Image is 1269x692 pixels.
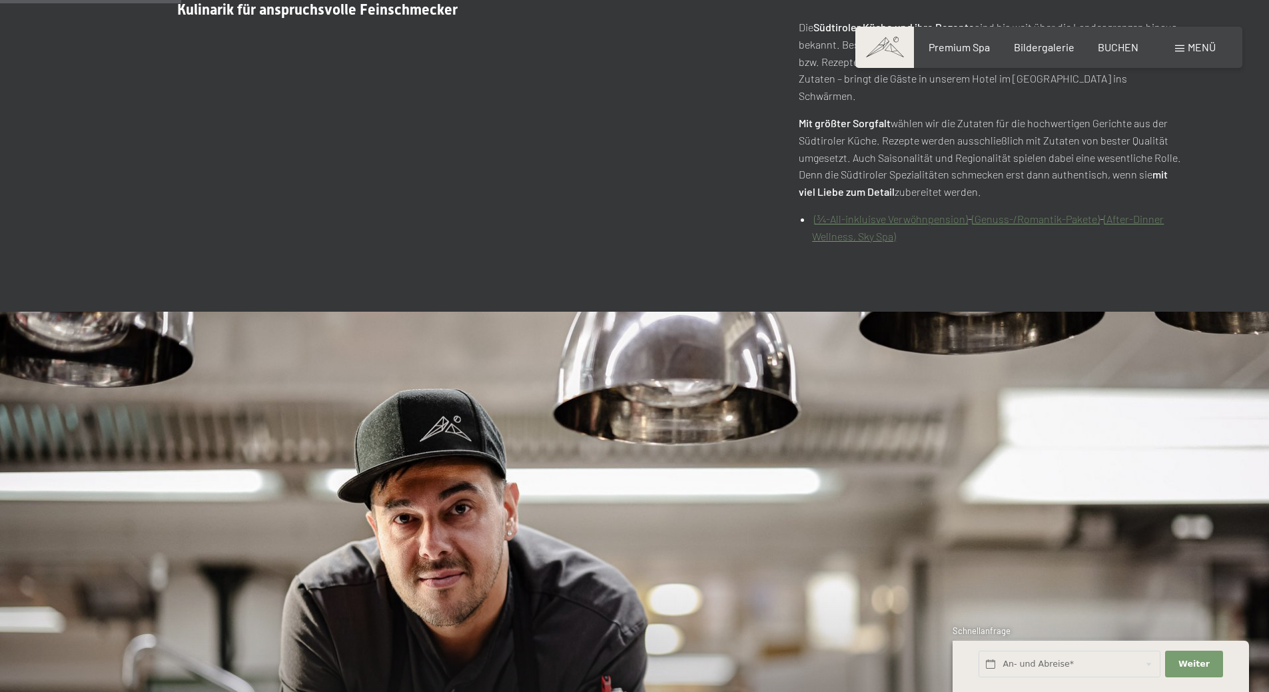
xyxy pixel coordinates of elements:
[972,212,1100,225] a: (Genuss-/Romantik-Pakete)
[177,1,458,18] span: Kulinarik für anspruchsvolle Feinschmecker
[813,21,975,33] strong: Südtiroler Küche und ihre Rezepte
[812,212,1164,242] a: (After-Dinner Wellness, Sky Spa)
[1014,41,1074,53] a: Bildergalerie
[812,210,1180,244] p: - -
[799,117,891,129] strong: Mit größter Sorgfalt
[1178,658,1210,670] span: Weiter
[814,212,968,225] a: (¾-All-inkluisve Verwöhnpension)
[1098,41,1138,53] a: BUCHEN
[929,41,990,53] a: Premium Spa
[1188,41,1216,53] span: Menü
[1165,651,1222,678] button: Weiter
[799,19,1181,104] p: Die sind bis weit über die Landesgrenzen hinaus bekannt. Besonders die raffinierte moderne Interp...
[953,625,1011,636] span: Schnellanfrage
[799,115,1181,200] p: wählen wir die Zutaten für die hochwertigen Gerichte aus der Südtiroler Küche. Rezepte werden aus...
[799,168,1168,198] strong: mit viel Liebe zum Detail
